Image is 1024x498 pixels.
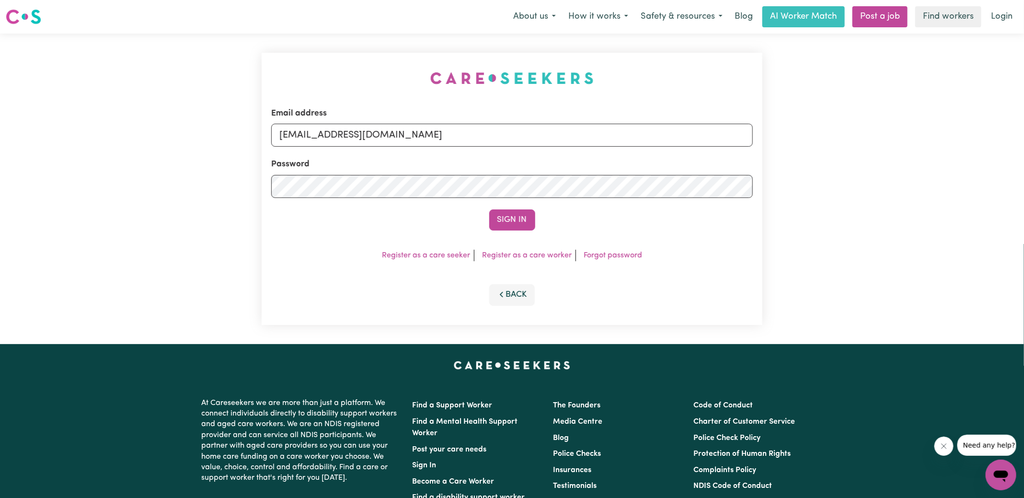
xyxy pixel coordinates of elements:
a: Sign In [413,462,437,469]
iframe: Close message [934,437,954,456]
a: Media Centre [553,418,602,426]
a: Become a Care Worker [413,478,495,486]
iframe: Message from company [957,435,1016,456]
button: About us [507,7,562,27]
a: Insurances [553,466,591,474]
a: Find workers [915,6,981,27]
label: Email address [271,107,327,120]
a: Find a Mental Health Support Worker [413,418,518,437]
a: Code of Conduct [693,402,753,409]
button: How it works [562,7,634,27]
button: Sign In [489,209,535,231]
a: Testimonials [553,482,597,490]
iframe: Button to launch messaging window [986,460,1016,490]
a: Register as a care worker [482,252,572,259]
a: Blog [553,434,569,442]
button: Safety & resources [634,7,729,27]
label: Password [271,158,310,171]
img: Careseekers logo [6,8,41,25]
a: Police Checks [553,450,601,458]
a: AI Worker Match [762,6,845,27]
a: Forgot password [584,252,642,259]
input: Email address [271,124,753,147]
button: Back [489,284,535,305]
a: Complaints Policy [693,466,756,474]
a: The Founders [553,402,600,409]
a: Register as a care seeker [382,252,470,259]
a: Post a job [852,6,908,27]
a: Post your care needs [413,446,487,453]
a: Login [985,6,1018,27]
a: Police Check Policy [693,434,760,442]
a: NDIS Code of Conduct [693,482,772,490]
a: Careseekers logo [6,6,41,28]
a: Protection of Human Rights [693,450,791,458]
a: Blog [729,6,759,27]
a: Find a Support Worker [413,402,493,409]
a: Careseekers home page [454,361,570,369]
a: Charter of Customer Service [693,418,795,426]
p: At Careseekers we are more than just a platform. We connect individuals directly to disability su... [202,394,401,487]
